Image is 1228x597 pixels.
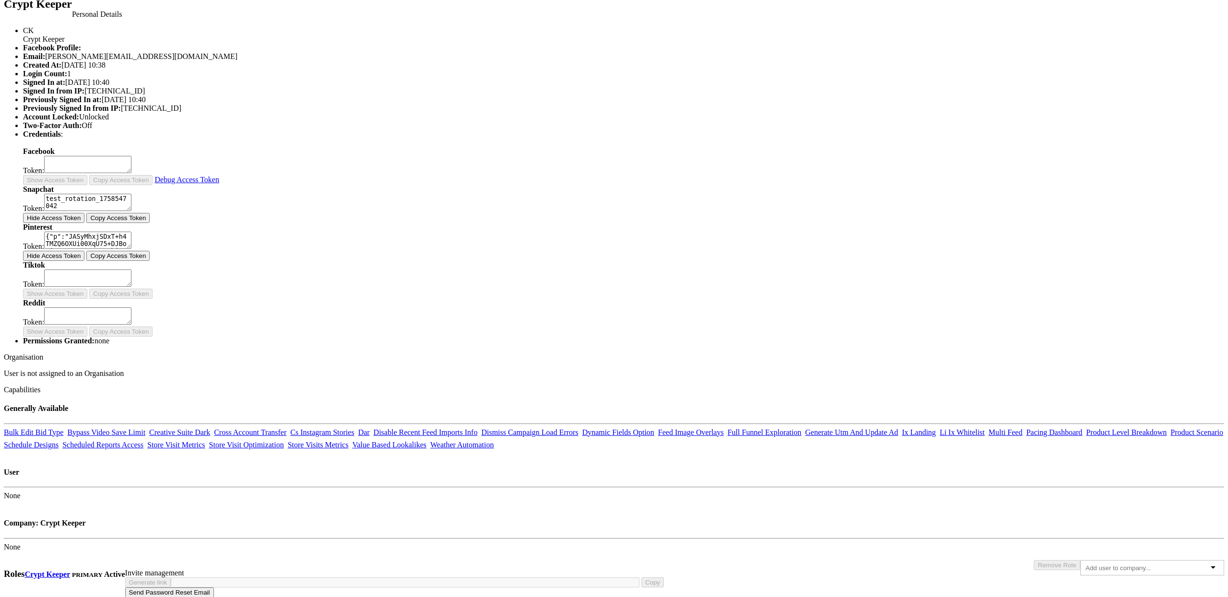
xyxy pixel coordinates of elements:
[214,428,286,436] a: Cross Account Transfer
[23,175,87,185] button: Show Access Token
[728,428,802,436] a: Full Funnel Exploration
[430,441,494,449] a: Weather Automation
[23,113,79,121] b: Account Locked:
[89,327,153,337] button: Copy Access Token
[44,194,131,211] textarea: test_rotation_1758547042
[104,570,125,578] span: Active
[23,87,1224,95] li: [TECHNICAL_ID]
[86,251,150,261] button: Copy Access Token
[352,441,426,449] a: Value Based Lookalikes
[4,492,1224,500] div: None
[72,571,103,578] small: PRIMARY
[23,26,1224,35] div: CK
[23,104,1224,113] li: [TECHNICAL_ID]
[358,428,370,436] a: Dar
[23,337,94,345] b: Permissions Granted:
[989,428,1023,436] a: Multi Feed
[44,232,131,249] textarea: {"p":"JASyMhxjSDxT+h4TMZQ6OXUi00XqU75+DJBoUiOHe1SQCcUONug1rhiZ8FBranY6YPVLJe5bPbKWw6oSQRaiemKE2+3...
[23,78,1224,87] li: [DATE] 10:40
[23,194,1224,213] div: Token:
[23,251,84,261] button: Hide Access Token
[23,52,45,60] b: Email:
[23,147,55,155] b: Facebook
[4,441,59,449] a: Schedule Designs
[209,441,284,449] a: Store Visit Optimization
[1026,428,1082,436] a: Pacing Dashboard
[23,130,1224,337] li: :
[641,577,664,587] button: Copy
[23,337,1224,345] li: none
[4,468,1224,477] h4: User
[1086,564,1161,572] input: Add user to company...
[4,519,1224,527] h4: Company: Crypt Keeper
[23,307,1224,327] div: Token:
[154,176,219,184] a: Debug Access Token
[23,61,1224,70] li: [DATE] 10:38
[23,327,87,337] button: Show Access Token
[4,543,1224,551] div: None
[23,121,1224,130] li: Off
[23,52,1224,61] li: [PERSON_NAME][EMAIL_ADDRESS][DOMAIN_NAME]
[23,104,121,112] b: Previously Signed In from IP:
[23,232,1224,251] div: Token:
[4,569,1224,577] div: Invite management
[658,428,724,436] a: Feed Image Overlays
[23,223,52,231] b: Pinterest
[23,121,82,129] b: Two-Factor Auth:
[23,44,81,52] b: Facebook Profile:
[4,10,1224,19] div: Personal Details
[23,26,1224,44] li: Crypt Keeper
[86,213,150,223] button: Copy Access Token
[4,404,1224,413] h4: Generally Available
[23,95,102,104] b: Previously Signed In at:
[23,70,1224,78] li: 1
[23,289,87,299] button: Show Access Token
[147,441,205,449] a: Store Visit Metrics
[23,95,1224,104] li: [DATE] 10:40
[149,428,210,436] a: Creative Suite Dark
[4,428,63,436] a: Bulk Edit Bid Type
[25,570,70,578] a: Crypt Keeper
[1034,560,1080,570] button: Remove Role
[23,261,45,269] b: Tiktok
[1086,428,1167,436] a: Product Level Breakdown
[4,386,1224,394] div: Capabilities
[125,577,171,587] button: Generate link
[4,569,25,579] h3: Roles
[481,428,578,436] a: Dismiss Campaign Load Errors
[23,113,1224,121] li: Unlocked
[23,78,65,86] b: Signed In at:
[288,441,349,449] a: Store Visits Metrics
[940,428,985,436] a: Li Ix Whitelist
[89,175,153,185] button: Copy Access Token
[4,369,1224,378] p: User is not assigned to an Organisation
[23,269,1224,289] div: Token:
[1170,428,1223,436] a: Product Scenario
[374,428,478,436] a: Disable Recent Feed Imports Info
[902,428,936,436] a: Ix Landing
[23,299,45,307] b: Reddit
[23,61,61,69] b: Created At:
[582,428,654,436] a: Dynamic Fields Option
[67,428,145,436] a: Bypass Video Save Limit
[23,156,1224,175] div: Token:
[805,428,898,436] a: Generate Utm And Update Ad
[23,213,84,223] button: Hide Access Token
[23,185,54,193] b: Snapchat
[23,70,67,78] b: Login Count:
[23,87,84,95] b: Signed In from IP:
[290,428,354,436] a: Cs Instagram Stories
[62,441,143,449] a: Scheduled Reports Access
[23,130,61,138] b: Credentials
[89,289,153,299] button: Copy Access Token
[4,353,1224,362] div: Organisation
